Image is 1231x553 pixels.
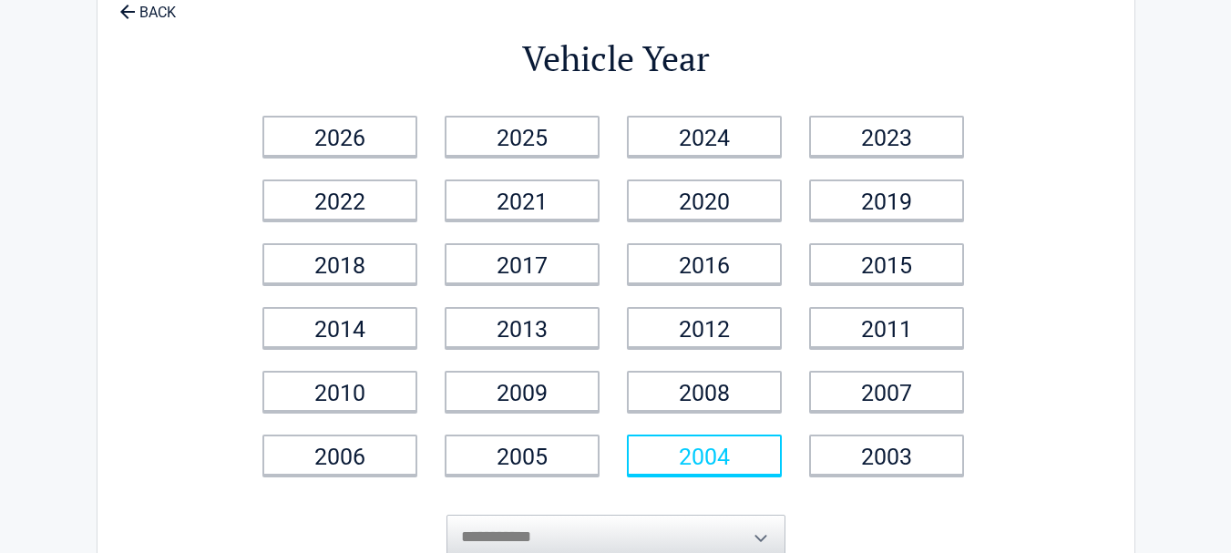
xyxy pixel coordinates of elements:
[262,435,417,476] a: 2006
[809,179,964,220] a: 2019
[262,307,417,348] a: 2014
[445,116,600,157] a: 2025
[627,371,782,412] a: 2008
[262,179,417,220] a: 2022
[251,36,980,82] h2: Vehicle Year
[627,307,782,348] a: 2012
[262,116,417,157] a: 2026
[809,435,964,476] a: 2003
[445,243,600,284] a: 2017
[262,371,417,412] a: 2010
[809,243,964,284] a: 2015
[627,116,782,157] a: 2024
[445,435,600,476] a: 2005
[627,179,782,220] a: 2020
[445,179,600,220] a: 2021
[627,435,782,476] a: 2004
[445,307,600,348] a: 2013
[809,116,964,157] a: 2023
[445,371,600,412] a: 2009
[262,243,417,284] a: 2018
[627,243,782,284] a: 2016
[809,371,964,412] a: 2007
[809,307,964,348] a: 2011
